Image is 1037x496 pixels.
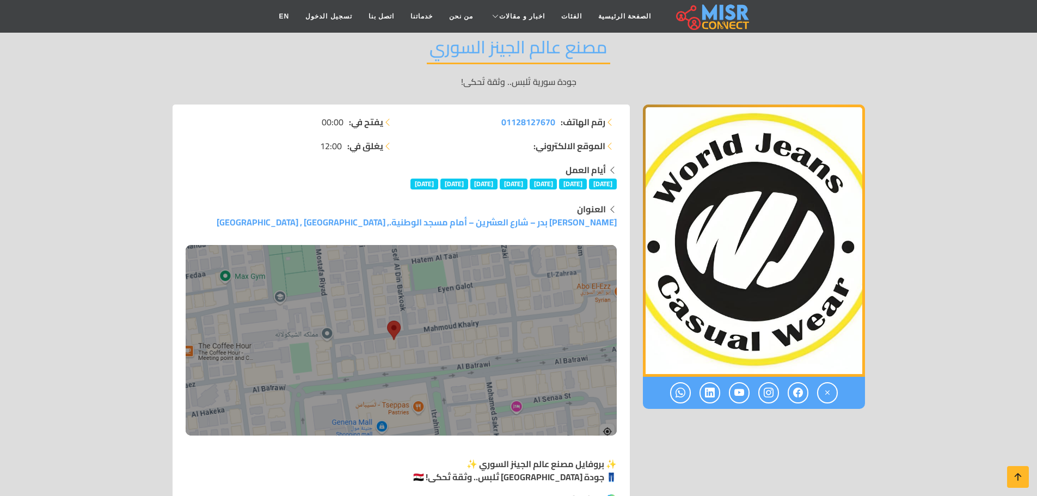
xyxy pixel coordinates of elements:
span: [DATE] [589,179,617,189]
strong: 👖 جودة [GEOGRAPHIC_DATA] تُلبس.. وثقة تُحكى! 🇸🇾 [413,469,617,485]
span: [DATE] [530,179,557,189]
a: الفئات [553,6,590,27]
a: تسجيل الدخول [297,6,360,27]
img: مصنع عالم الجينز السوري [186,245,617,436]
p: جودة سورية تُلبس.. وثقة تُحكى! [173,75,865,88]
a: اخبار و مقالات [481,6,553,27]
div: 1 / 1 [643,105,865,377]
strong: رقم الهاتف: [561,115,605,128]
span: 12:00 [320,139,342,152]
a: اتصل بنا [360,6,402,27]
strong: يفتح في: [349,115,383,128]
img: مصنع عالم الجينز السوري [643,105,865,377]
span: 01128127670 [501,114,555,130]
a: الصفحة الرئيسية [590,6,659,27]
a: خدماتنا [402,6,441,27]
a: من نحن [441,6,481,27]
strong: ✨ بروفايل مصنع عالم الجينز السوري ✨ [467,456,617,472]
strong: العنوان [577,201,606,217]
strong: يغلق في: [347,139,383,152]
span: [DATE] [559,179,587,189]
h2: مصنع عالم الجينز السوري [427,36,610,64]
img: main.misr_connect [676,3,749,30]
span: [DATE] [470,179,498,189]
a: [PERSON_NAME] بدر – شارع العشرين – أمام مسجد الوطنية., [GEOGRAPHIC_DATA] , [GEOGRAPHIC_DATA] مصنع... [186,214,617,436]
a: 01128127670 [501,115,555,128]
span: اخبار و مقالات [499,11,545,21]
span: [DATE] [500,179,527,189]
span: 00:00 [322,115,343,128]
strong: أيام العمل [566,162,606,178]
a: EN [271,6,298,27]
strong: الموقع الالكتروني: [533,139,605,152]
span: [DATE] [440,179,468,189]
span: [DATE] [410,179,438,189]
